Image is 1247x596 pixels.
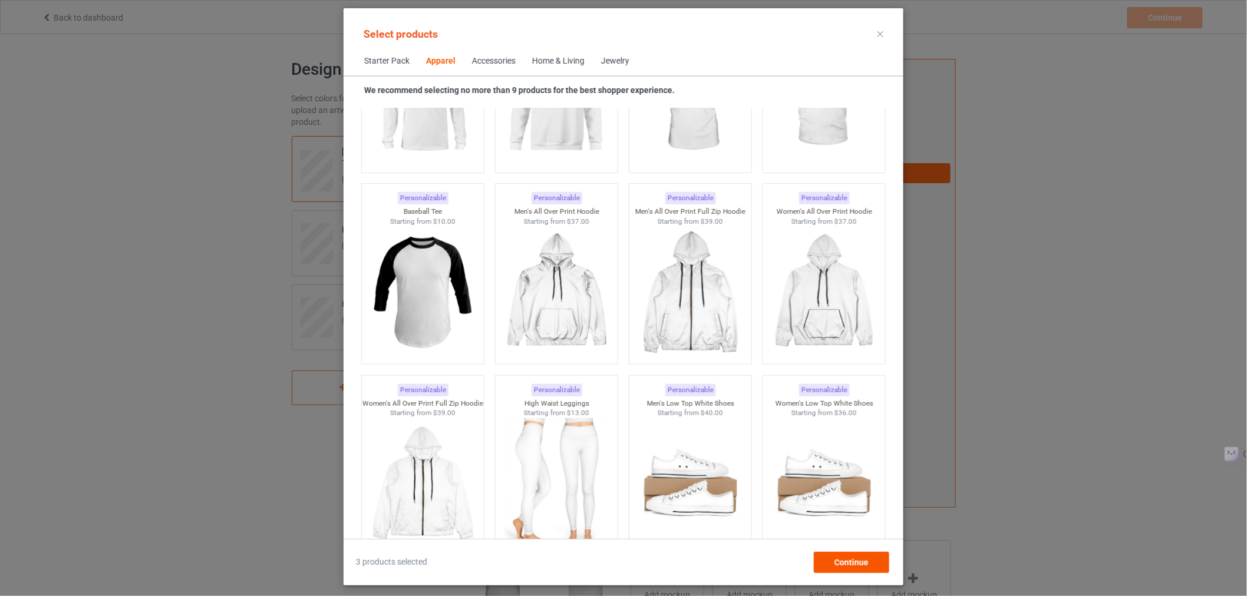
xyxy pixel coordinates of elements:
[496,217,618,227] div: Starting from
[629,408,752,418] div: Starting from
[433,409,456,417] span: $39.00
[638,418,743,550] img: regular.jpg
[496,399,618,409] div: High Waist Leggings
[472,55,516,67] div: Accessories
[763,217,886,227] div: Starting from
[763,399,886,409] div: Women's Low Top White Shoes
[496,207,618,217] div: Men's All Over Print Hoodie
[701,409,723,417] span: $40.00
[504,418,609,550] img: regular.jpg
[364,28,438,40] span: Select products
[834,217,857,226] span: $37.00
[496,408,618,418] div: Starting from
[398,384,448,396] div: Personalizable
[370,418,476,550] img: regular.jpg
[362,217,484,227] div: Starting from
[532,55,585,67] div: Home & Living
[370,226,476,358] img: regular.jpg
[814,552,889,573] div: Continue
[629,399,752,409] div: Men's Low Top White Shoes
[834,409,857,417] span: $36.00
[763,408,886,418] div: Starting from
[433,217,456,226] span: $10.00
[629,217,752,227] div: Starting from
[398,192,448,204] div: Personalizable
[763,207,886,217] div: Women's All Over Print Hoodie
[362,207,484,217] div: Baseball Tee
[665,384,716,396] div: Personalizable
[771,418,877,550] img: regular.jpg
[356,47,418,75] span: Starter Pack
[364,85,675,95] strong: We recommend selecting no more than 9 products for the best shopper experience.
[356,557,427,568] span: 3 products selected
[426,55,456,67] div: Apparel
[362,408,484,418] div: Starting from
[532,384,582,396] div: Personalizable
[834,558,869,567] span: Continue
[799,384,850,396] div: Personalizable
[629,207,752,217] div: Men's All Over Print Full Zip Hoodie
[638,226,743,358] img: regular.jpg
[567,409,589,417] span: $13.00
[532,192,582,204] div: Personalizable
[601,55,629,67] div: Jewelry
[567,217,589,226] span: $37.00
[701,217,723,226] span: $39.00
[799,192,850,204] div: Personalizable
[771,226,877,358] img: regular.jpg
[665,192,716,204] div: Personalizable
[504,226,609,358] img: regular.jpg
[362,399,484,409] div: Women's All Over Print Full Zip Hoodie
